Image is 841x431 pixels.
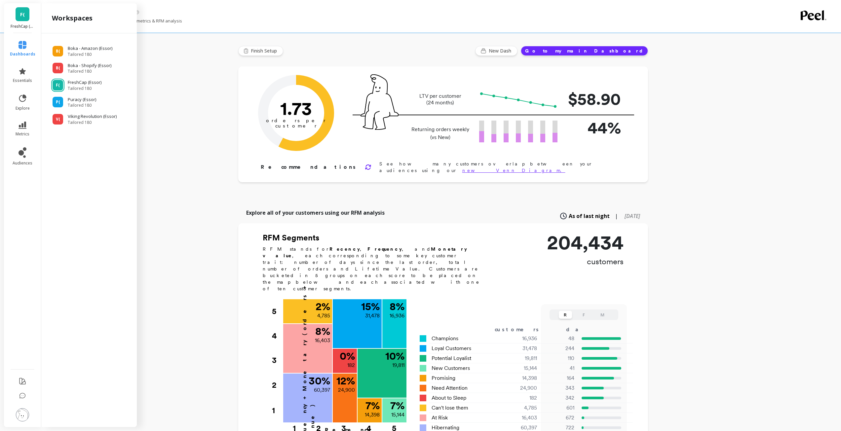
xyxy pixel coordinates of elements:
[432,384,468,392] span: Need Attention
[338,386,355,394] p: 24,900
[390,400,404,411] p: 7 %
[409,93,471,106] p: LTV per customer (24 months)
[11,24,35,29] p: FreshCap (Essor)
[462,168,565,173] a: new Venn Diagram.
[545,374,574,382] p: 164
[272,348,283,373] div: 3
[361,74,399,130] img: pal seatted on line
[489,48,513,54] span: New Dash
[547,233,624,252] p: 204,434
[495,326,548,334] div: customers
[545,384,574,392] p: 343
[329,246,360,252] b: Recency
[13,78,32,83] span: essentials
[432,364,470,372] span: New Customers
[545,344,574,352] p: 244
[392,361,404,369] p: 19,811
[498,335,545,342] div: 16,936
[272,324,283,348] div: 4
[615,212,618,220] span: |
[498,354,545,362] div: 19,811
[390,312,404,320] p: 16,936
[545,414,574,422] p: 672
[498,404,545,412] div: 4,785
[596,311,609,319] button: M
[566,326,593,334] div: days
[68,96,96,103] p: Puracy (Essor)
[365,400,380,411] p: 7 %
[266,118,326,124] tspan: orders per
[347,361,355,369] p: 182
[68,45,112,52] p: Boka - Amazon (Essor)
[625,212,640,220] span: [DATE]
[263,233,487,243] h2: RFM Segments
[56,99,60,105] span: P(
[367,246,402,252] b: Frequency
[432,404,468,412] span: Can't lose them
[390,301,404,312] p: 8 %
[547,256,624,267] p: customers
[379,161,627,174] p: See how many customers overlap between your audiences using our
[251,48,279,54] span: Finish Setup
[498,344,545,352] div: 31,478
[432,394,466,402] span: About to Sleep
[272,373,283,397] div: 2
[432,344,471,352] span: Loyal Customers
[68,52,112,57] span: Tailored 180
[545,354,574,362] p: 110
[409,126,471,141] p: Returning orders weekly (vs New)
[432,354,471,362] span: Potential Loyalist
[315,326,330,337] p: 8 %
[498,414,545,422] div: 16,403
[56,117,60,122] span: V(
[68,86,101,91] span: Tailored 180
[315,337,330,344] p: 16,403
[10,52,35,57] span: dashboards
[68,103,96,108] span: Tailored 180
[569,212,610,220] span: As of last night
[56,65,60,71] span: B(
[314,386,330,394] p: 60,397
[263,246,487,292] p: RFM stands for , , and , each corresponding to some key customer trait: number of days since the ...
[316,301,330,312] p: 2 %
[331,423,356,430] div: 3
[356,423,382,430] div: 4
[340,351,355,361] p: 0 %
[391,411,404,419] p: 15,144
[306,423,331,430] div: 2
[275,123,317,129] tspan: customer
[68,62,111,69] p: Boka - Shopify (Essor)
[498,364,545,372] div: 15,144
[365,312,380,320] p: 31,478
[16,408,29,421] img: profile picture
[13,161,32,166] span: audiences
[68,79,101,86] p: FreshCap (Essor)
[385,351,404,361] p: 10 %
[317,312,330,320] p: 4,785
[56,49,60,54] span: B(
[498,374,545,382] div: 14,398
[568,87,621,111] p: $58.90
[336,376,355,386] p: 12 %
[432,335,458,342] span: Champions
[545,404,574,412] p: 601
[52,14,93,23] h2: workspaces
[545,364,574,372] p: 41
[568,115,621,140] p: 44%
[281,423,308,430] div: 1
[246,209,385,217] p: Explore all of your customers using our RFM analysis
[56,83,60,88] span: F(
[577,311,591,319] button: F
[68,120,117,125] span: Tailored 180
[272,398,283,423] div: 1
[475,46,517,56] button: New Dash
[68,113,117,120] p: Viking Revolution (Essor)
[272,299,283,324] div: 5
[361,301,380,312] p: 15 %
[238,46,283,56] button: Finish Setup
[16,106,30,111] span: explore
[382,423,406,430] div: 5
[261,163,357,171] p: Recommendations
[432,374,455,382] span: Promising
[309,376,330,386] p: 30 %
